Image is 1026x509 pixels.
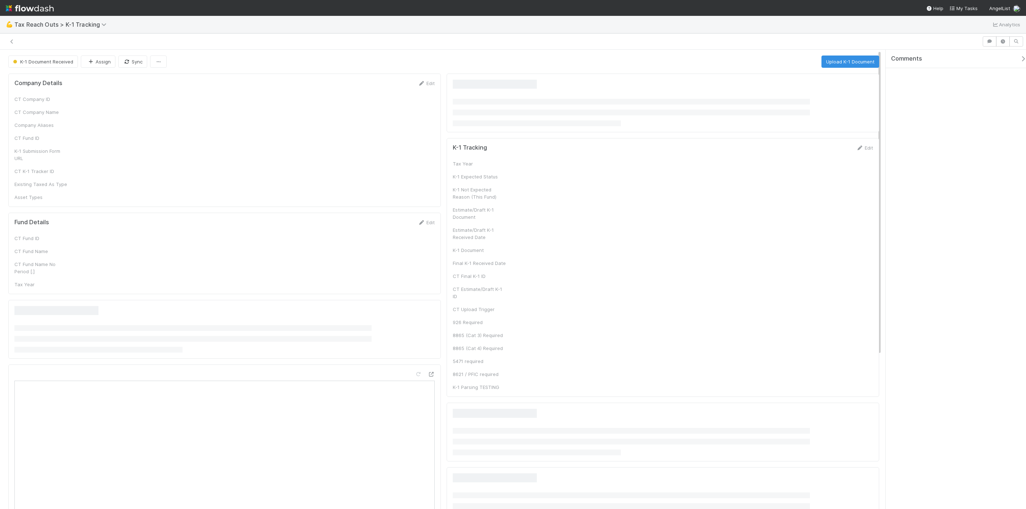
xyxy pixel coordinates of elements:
h5: Company Details [14,80,62,87]
div: CT Fund ID [14,235,69,242]
img: avatar_55a2f090-1307-4765-93b4-f04da16234ba.png [1013,5,1020,12]
div: CT Fund ID [14,134,69,142]
a: Edit [418,220,435,225]
div: K-1 Submission Form URL [14,147,69,162]
div: K-1 Document [453,247,507,254]
div: Existing Taxed As Type [14,181,69,188]
button: Assign [81,56,115,68]
a: Edit [856,145,873,151]
button: Upload K-1 Document [821,56,879,68]
div: K-1 Expected Status [453,173,507,180]
div: K-1 Not Expected Reason (This Fund) [453,186,507,200]
h5: Fund Details [14,219,49,226]
a: Analytics [992,20,1020,29]
div: CT Fund Name No Period [.] [14,261,69,275]
div: K-1 Parsing TESTING [453,384,507,391]
button: K-1 Document Received [8,56,78,68]
span: AngelList [989,5,1010,11]
div: CT Final K-1 ID [453,273,507,280]
button: Sync [118,56,147,68]
img: logo-inverted-e16ddd16eac7371096b0.svg [6,2,54,14]
div: 8621 / PFIC required [453,371,507,378]
div: Tax Year [453,160,507,167]
div: Company Aliases [14,121,69,129]
div: Estimate/Draft K-1 Document [453,206,507,221]
div: 8865 (Cat 4) Required [453,345,507,352]
div: 5471 required [453,358,507,365]
div: CT Company Name [14,109,69,116]
div: CT Upload Trigger [453,306,507,313]
div: 926 Required [453,319,507,326]
span: K-1 Document Received [12,59,73,65]
div: Estimate/Draft K-1 Received Date [453,226,507,241]
span: Comments [891,55,922,62]
span: Tax Reach Outs > K-1 Tracking [14,21,110,28]
div: CT Estimate/Draft K-1 ID [453,286,507,300]
a: Edit [418,80,435,86]
span: My Tasks [949,5,978,11]
div: Final K-1 Received Date [453,260,507,267]
div: Tax Year [14,281,69,288]
div: 8865 (Cat 3) Required [453,332,507,339]
div: CT Fund Name [14,248,69,255]
div: Asset Types [14,194,69,201]
h5: K-1 Tracking [453,144,487,151]
a: My Tasks [949,5,978,12]
span: 💪 [6,21,13,27]
div: Help [926,5,943,12]
div: CT K-1 Tracker ID [14,168,69,175]
div: CT Company ID [14,96,69,103]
